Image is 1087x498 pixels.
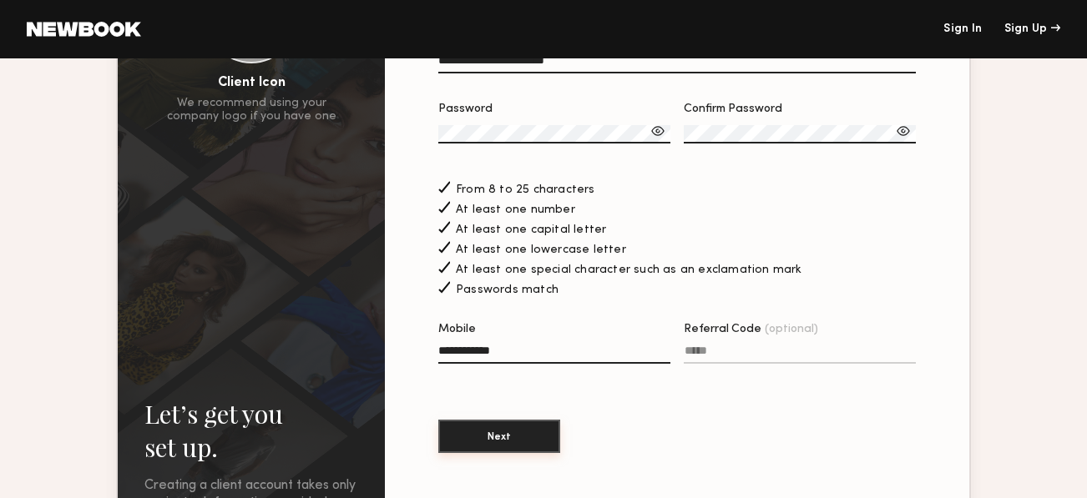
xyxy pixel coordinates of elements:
[456,284,559,296] span: Passwords match
[438,324,670,335] div: Mobile
[684,324,916,335] div: Referral Code
[684,103,916,115] div: Confirm Password
[765,324,818,335] span: (optional)
[438,125,670,143] input: Password
[456,244,626,256] span: At least one lowercase letter
[456,264,802,276] span: At least one special character such as an exclamation mark
[456,204,575,216] span: At least one number
[438,103,670,115] div: Password
[684,125,916,143] input: Confirm Password
[1004,23,1060,35] div: Sign Up
[943,23,982,35] a: Sign In
[438,420,560,453] button: Next
[167,97,336,123] div: We recommend using your company logo if you have one
[218,77,286,90] div: Client Icon
[456,224,606,236] span: At least one capital letter
[438,345,670,364] input: Mobile
[438,54,916,73] input: Email
[684,345,916,364] input: Referral Code(optional)
[456,184,595,196] span: From 8 to 25 characters
[144,397,358,464] h2: Let’s get you set up.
